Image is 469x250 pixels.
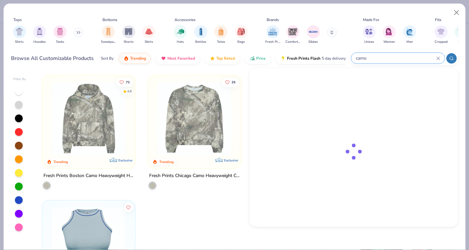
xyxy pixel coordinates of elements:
[210,56,215,61] img: TopRated.gif
[307,25,320,44] div: filter for Gildan
[33,25,46,44] div: filter for Hoodies
[145,40,153,44] span: Skirts
[217,28,224,35] img: Totes Image
[217,40,225,44] span: Totes
[13,77,26,82] div: Filter By
[101,40,116,44] span: Sweatpants
[386,28,393,35] img: Women Image
[101,25,116,44] button: filter button
[285,25,300,44] button: filter button
[363,25,376,44] div: filter for Unisex
[101,55,114,61] div: Sort By
[222,77,238,87] button: Like
[363,25,376,44] button: filter button
[458,28,465,35] img: Slim Image
[365,28,373,35] img: Unisex Image
[161,56,166,61] img: most_fav.gif
[265,25,280,44] div: filter for Fresh Prints
[194,25,207,44] button: filter button
[224,158,238,162] span: Exclusive
[13,17,22,23] div: Tops
[116,77,133,87] button: Like
[127,89,132,94] div: 4.8
[288,27,298,37] img: Comfort Colors Image
[214,25,227,44] div: filter for Totes
[194,25,207,44] div: filter for Bottles
[455,25,468,44] div: filter for Slim
[15,40,24,44] span: Shirts
[435,25,448,44] button: filter button
[124,40,134,44] span: Shorts
[285,25,300,44] div: filter for Comfort Colors
[56,40,64,44] span: Tanks
[174,25,187,44] div: filter for Hats
[142,25,155,44] div: filter for Skirts
[235,25,248,44] div: filter for Bags
[268,27,278,37] img: Fresh Prints Image
[33,25,46,44] button: filter button
[130,56,146,61] span: Trending
[231,80,235,84] span: 25
[435,25,448,44] div: filter for Cropped
[124,56,129,61] img: trending.gif
[265,25,280,44] button: filter button
[177,40,184,44] span: Hats
[122,25,135,44] button: filter button
[355,54,436,62] input: Try "T-Shirt"
[458,40,464,44] span: Slim
[265,40,280,44] span: Fresh Prints
[154,82,234,155] img: d9105e28-ed75-4fdd-addc-8b592ef863ea
[281,56,286,61] img: flash.gif
[437,28,445,35] img: Cropped Image
[54,25,66,44] button: filter button
[101,25,116,44] div: filter for Sweatpants
[383,25,396,44] button: filter button
[205,53,240,64] button: Top Rated
[119,53,151,64] button: Trending
[216,56,235,61] span: Top Rated
[145,28,153,35] img: Skirts Image
[174,17,196,23] div: Accessories
[435,40,448,44] span: Cropped
[363,17,379,23] div: Made For
[237,28,245,35] img: Bags Image
[435,17,441,23] div: Fits
[13,25,26,44] button: filter button
[197,28,204,35] img: Bottles Image
[214,25,227,44] button: filter button
[43,172,134,180] div: Fresh Prints Boston Camo Heavyweight Hoodie
[142,25,155,44] button: filter button
[235,25,248,44] button: filter button
[124,203,133,212] button: Like
[122,25,135,44] div: filter for Shorts
[307,25,320,44] button: filter button
[56,28,64,35] img: Tanks Image
[174,25,187,44] button: filter button
[383,25,396,44] div: filter for Women
[126,80,130,84] span: 72
[16,28,23,35] img: Shirts Image
[36,28,43,35] img: Hoodies Image
[267,17,279,23] div: Brands
[102,17,117,23] div: Bottoms
[105,28,112,35] img: Sweatpants Image
[364,40,374,44] span: Unisex
[167,56,195,61] span: Most Favorited
[13,25,26,44] div: filter for Shirts
[33,40,46,44] span: Hoodies
[237,40,245,44] span: Bags
[245,53,271,64] button: Price
[256,56,266,61] span: Price
[308,40,318,44] span: Gildan
[322,55,346,62] span: 5 day delivery
[11,54,94,62] div: Browse All Customizable Products
[125,28,132,35] img: Shorts Image
[234,82,315,155] img: 7c13c228-decd-4195-935b-6ba5202a4a9e
[406,40,413,44] span: Men
[285,40,300,44] span: Comfort Colors
[406,28,413,35] img: Men Image
[177,28,184,35] img: Hats Image
[383,40,395,44] span: Women
[119,158,133,162] span: Exclusive
[156,53,200,64] button: Most Favorited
